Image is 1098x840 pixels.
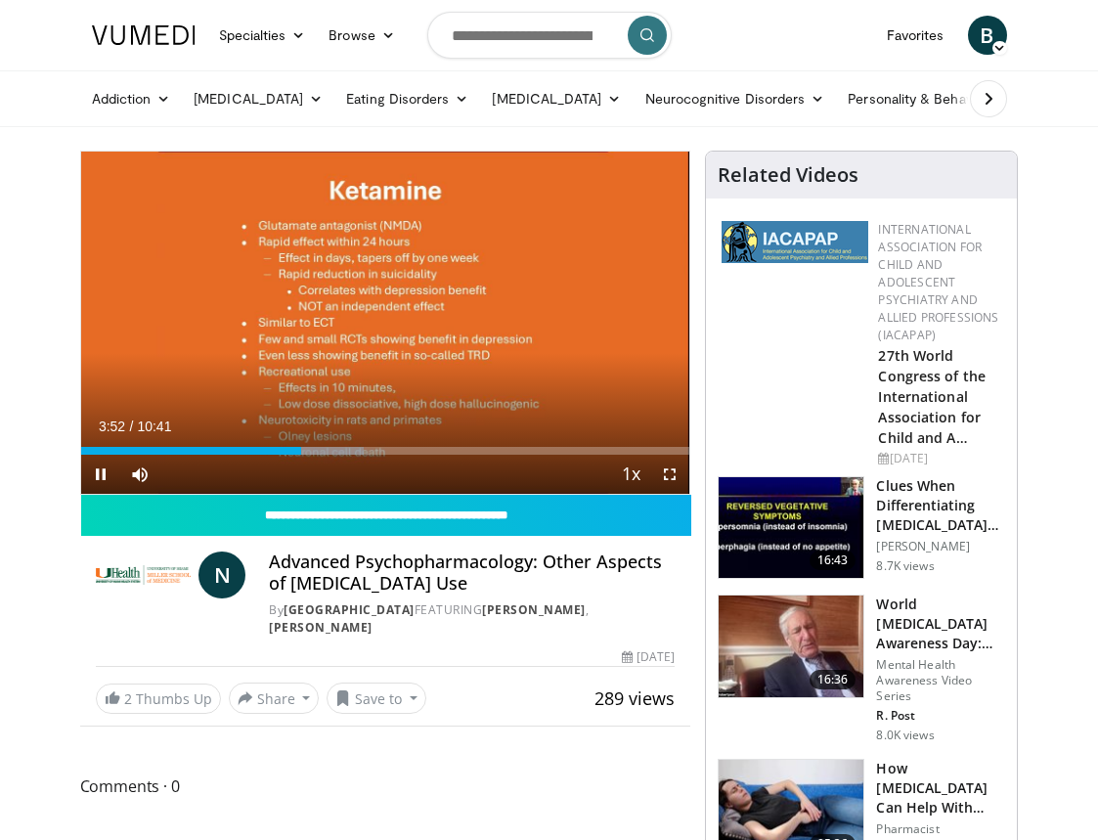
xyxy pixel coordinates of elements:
a: International Association for Child and Adolescent Psychiatry and Allied Professions (IACAPAP) [878,221,998,343]
a: 27th World Congress of the International Association for Child and A… [878,346,986,447]
span: 16:36 [810,670,856,689]
div: Progress Bar [81,447,690,455]
button: Share [229,683,320,714]
a: Specialties [207,16,318,55]
div: [DATE] [622,648,675,666]
input: Search topics, interventions [427,12,672,59]
h4: Related Videos [718,163,858,187]
p: Mental Health Awareness Video Series [876,657,1005,704]
a: Favorites [875,16,956,55]
img: 2a9917ce-aac2-4f82-acde-720e532d7410.png.150x105_q85_autocrop_double_scale_upscale_version-0.2.png [722,221,868,263]
span: 10:41 [137,419,171,434]
a: 2 Thumbs Up [96,684,221,714]
a: N [198,552,245,598]
p: R. Post [876,708,1005,724]
span: Comments 0 [80,774,691,799]
p: [PERSON_NAME] [876,539,1005,554]
button: Playback Rate [611,455,650,494]
h3: How [MEDICAL_DATA] Can Help With Anxiety Without Sedation [876,759,1005,818]
button: Mute [120,455,159,494]
h3: Clues When Differentiating [MEDICAL_DATA] from MDD [876,476,1005,535]
img: a6520382-d332-4ed3-9891-ee688fa49237.150x105_q85_crop-smart_upscale.jpg [719,477,863,579]
span: 3:52 [99,419,125,434]
a: 16:36 World [MEDICAL_DATA] Awareness Day: Recognition and Treatment of C… Mental Health Awareness... [718,595,1005,743]
p: 8.0K views [876,728,934,743]
a: Personality & Behavior Disorders [836,79,1083,118]
span: 16:43 [810,551,856,570]
span: 2 [124,689,132,708]
video-js: Video Player [81,152,690,494]
div: By FEATURING , [269,601,675,637]
img: VuMedi Logo [92,25,196,45]
h3: World [MEDICAL_DATA] Awareness Day: Recognition and Treatment of C… [876,595,1005,653]
a: Browse [317,16,407,55]
span: 289 views [594,686,675,710]
button: Pause [81,455,120,494]
a: [GEOGRAPHIC_DATA] [284,601,415,618]
p: 8.7K views [876,558,934,574]
a: B [968,16,1007,55]
span: / [130,419,134,434]
a: Eating Disorders [334,79,480,118]
img: dad9b3bb-f8af-4dab-abc0-c3e0a61b252e.150x105_q85_crop-smart_upscale.jpg [719,596,863,697]
img: University of Miami [96,552,192,598]
div: [DATE] [878,450,1001,467]
button: Fullscreen [650,455,689,494]
h4: Advanced Psychopharmacology: Other Aspects of [MEDICAL_DATA] Use [269,552,675,594]
a: [PERSON_NAME] [269,619,373,636]
a: Neurocognitive Disorders [634,79,837,118]
a: [MEDICAL_DATA] [480,79,633,118]
button: Save to [327,683,426,714]
a: 16:43 Clues When Differentiating [MEDICAL_DATA] from MDD [PERSON_NAME] 8.7K views [718,476,1005,580]
a: [PERSON_NAME] [482,601,586,618]
a: [MEDICAL_DATA] [182,79,334,118]
a: Addiction [80,79,183,118]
